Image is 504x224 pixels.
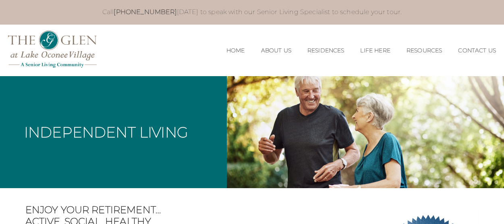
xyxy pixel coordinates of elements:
[261,47,291,54] a: About Us
[307,47,344,54] a: Residences
[8,31,97,68] img: The Glen Lake Oconee Home
[226,47,245,54] a: Home
[114,8,176,16] a: [PHONE_NUMBER]
[25,204,366,216] span: Enjoy your retirement…
[458,47,496,54] a: Contact Us
[24,125,188,139] h1: Independent Living
[33,8,471,17] p: Call [DATE] to speak with our Senior Living Specialist to schedule your tour.
[407,47,442,54] a: Resources
[360,47,390,54] a: Life Here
